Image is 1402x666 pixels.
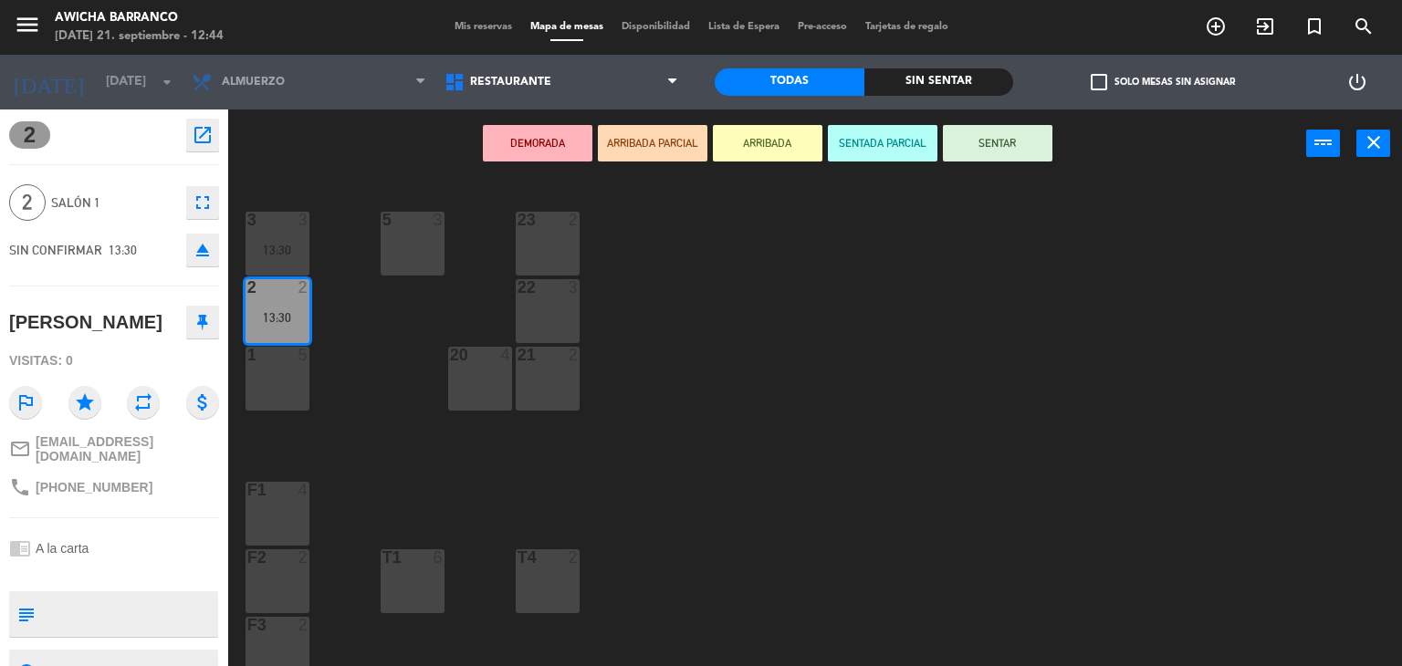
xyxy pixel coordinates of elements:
span: Pre-acceso [789,22,856,32]
i: chrome_reader_mode [9,537,31,559]
div: 2 [298,617,309,633]
i: star [68,386,101,419]
span: Salón 1 [51,193,177,213]
div: 3 [247,212,248,228]
i: subject [16,604,36,624]
div: 22 [518,279,518,296]
i: repeat [127,386,160,419]
div: Visitas: 0 [9,345,219,377]
i: exit_to_app [1254,16,1276,37]
div: 20 [450,347,451,363]
i: close [1363,131,1385,153]
div: [DATE] 21. septiembre - 12:44 [55,27,224,46]
div: 1 [247,347,248,363]
div: Awicha Barranco [55,9,224,27]
div: 2 [569,347,580,363]
div: [PERSON_NAME] [9,307,162,338]
span: Mis reservas [445,22,521,32]
button: DEMORADA [483,125,592,161]
i: menu [14,11,41,38]
button: SENTAR [943,125,1052,161]
div: 5 [298,347,309,363]
div: 2 [569,212,580,228]
div: 13:30 [246,244,309,256]
span: Almuerzo [222,76,285,88]
i: mail_outline [9,438,31,460]
i: fullscreen [192,192,214,213]
div: 6 [434,549,445,566]
i: search [1353,16,1375,37]
div: F2 [247,549,248,566]
span: SIN CONFIRMAR [9,243,102,257]
div: 21 [518,347,518,363]
i: add_circle_outline [1205,16,1227,37]
div: Sin sentar [864,68,1014,96]
i: turned_in_not [1303,16,1325,37]
button: power_input [1306,130,1340,157]
button: open_in_new [186,119,219,151]
i: arrow_drop_down [156,71,178,93]
i: attach_money [186,386,219,419]
i: power_input [1313,131,1334,153]
button: fullscreen [186,186,219,219]
div: 3 [569,279,580,296]
span: [EMAIL_ADDRESS][DOMAIN_NAME] [36,434,219,463]
span: Mapa de mesas [521,22,612,32]
i: power_settings_new [1346,71,1368,93]
div: 13:30 [246,311,309,324]
span: 2 [9,184,46,221]
div: Todas [715,68,864,96]
div: 4 [298,482,309,498]
button: SENTADA PARCIAL [828,125,937,161]
i: phone [9,476,31,498]
div: 2 [298,549,309,566]
div: 3 [298,212,309,228]
button: close [1356,130,1390,157]
span: A la carta [36,541,89,556]
div: 2 [247,279,248,296]
button: ARRIBADA PARCIAL [598,125,707,161]
span: Restaurante [470,76,551,88]
div: 23 [518,212,518,228]
span: [PHONE_NUMBER] [36,480,152,494]
button: eject [186,234,219,266]
div: F1 [247,482,248,498]
div: F3 [247,617,248,633]
span: Disponibilidad [612,22,699,32]
button: ARRIBADA [713,125,822,161]
a: mail_outline[EMAIL_ADDRESS][DOMAIN_NAME] [9,434,219,463]
div: T4 [518,549,518,566]
span: Tarjetas de regalo [856,22,957,32]
span: 2 [9,121,50,149]
i: eject [192,239,214,261]
label: Solo mesas sin asignar [1091,74,1235,90]
i: outlined_flag [9,386,42,419]
i: open_in_new [192,124,214,146]
div: 4 [501,347,512,363]
div: 3 [434,212,445,228]
span: Lista de Espera [699,22,789,32]
span: check_box_outline_blank [1091,74,1107,90]
div: 2 [569,549,580,566]
span: 13:30 [109,243,137,257]
div: 2 [298,279,309,296]
button: menu [14,11,41,45]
